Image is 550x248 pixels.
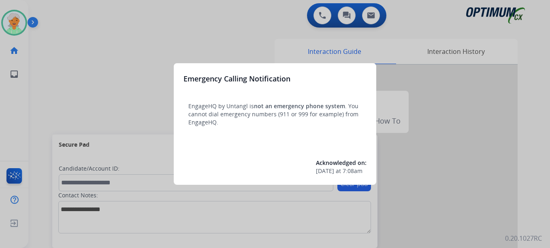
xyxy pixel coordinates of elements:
h3: Emergency Calling Notification [183,73,290,84]
span: 7:08am [343,167,362,175]
span: Acknowledged on: [316,159,367,167]
div: at [316,167,367,175]
p: 0.20.1027RC [505,233,542,243]
span: [DATE] [316,167,334,175]
span: not an emergency phone system [254,102,345,110]
p: EngageHQ by Untangl is . You cannot dial emergency numbers (911 or 999 for example) from EngageHQ. [188,102,362,126]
